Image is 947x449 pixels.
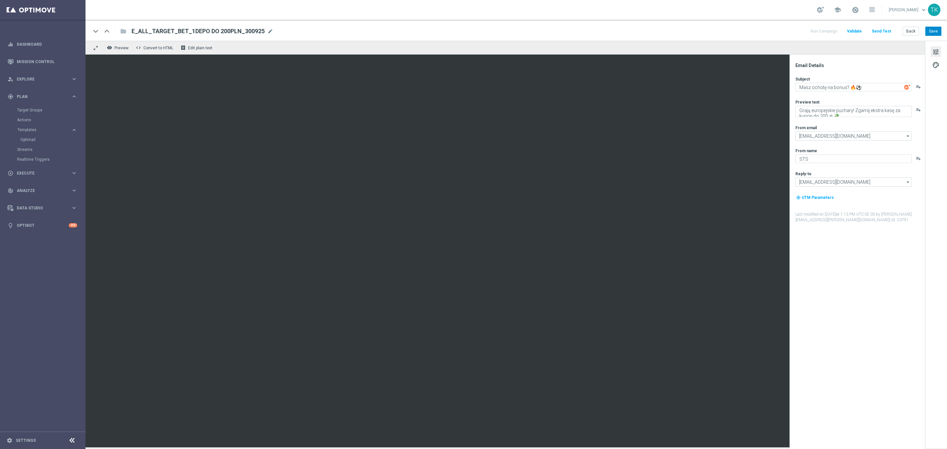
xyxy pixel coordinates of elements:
span: Data Studio [17,206,71,210]
button: Save [925,27,941,36]
i: my_location [796,195,801,200]
div: Dashboard [8,35,77,53]
button: lightbulb Optibot +10 [7,223,78,228]
span: Analyze [17,189,71,193]
i: arrow_drop_down [905,178,911,186]
button: gps_fixed Plan keyboard_arrow_right [7,94,78,99]
button: person_search Explore keyboard_arrow_right [7,77,78,82]
a: Settings [16,438,36,442]
button: palette [931,59,941,70]
i: settings [7,437,12,443]
a: Target Groups [17,107,68,113]
label: Subject [795,77,810,82]
div: Analyze [8,188,71,194]
div: Email Details [795,62,924,68]
button: receipt Edit plain text [179,43,215,52]
button: tune [931,46,941,57]
button: playlist_add [916,84,921,89]
span: tune [932,48,939,56]
label: Reply-to [795,171,812,177]
i: lightbulb [8,223,13,228]
button: my_location UTM Parameters [795,194,835,201]
a: Dashboard [17,35,77,53]
i: remove_red_eye [107,45,112,50]
span: palette [932,61,939,69]
i: arrow_drop_down [905,132,911,140]
div: Templates [17,125,85,145]
span: keyboard_arrow_down [920,6,927,13]
i: keyboard_arrow_right [71,76,77,82]
button: code Convert to HTML [134,43,176,52]
label: Last modified on [DATE] at 1:13 PM UTC-02:00 by [PERSON_NAME][EMAIL_ADDRESS][PERSON_NAME][DOMAIN_... [795,212,924,223]
i: keyboard_arrow_right [71,205,77,211]
span: code [136,45,141,50]
i: track_changes [8,188,13,194]
div: Target Groups [17,105,85,115]
i: keyboard_arrow_right [71,93,77,100]
i: keyboard_arrow_right [71,170,77,176]
button: Back [903,27,919,36]
input: kontakt@sts.pl [795,177,912,187]
span: school [834,6,841,13]
button: Send Test [871,27,892,36]
div: Templates [17,128,71,132]
i: gps_fixed [8,94,13,100]
div: Realtime Triggers [17,154,85,164]
div: Optimail [20,135,85,145]
label: Preview text [795,100,819,105]
button: play_circle_outline Execute keyboard_arrow_right [7,171,78,176]
i: receipt [181,45,186,50]
label: From email [795,125,817,130]
button: Validate [846,27,863,36]
a: Mission Control [17,53,77,70]
button: Mission Control [7,59,78,64]
button: playlist_add [916,156,921,161]
a: [PERSON_NAME]keyboard_arrow_down [888,5,928,15]
a: Streams [17,147,68,152]
div: Mission Control [8,53,77,70]
img: optiGenie.svg [904,84,910,90]
span: mode_edit [267,28,273,34]
div: Explore [8,76,71,82]
span: UTM Parameters [802,195,834,200]
span: Preview [114,46,129,50]
div: Plan [8,94,71,100]
button: Templates keyboard_arrow_right [17,127,78,132]
span: Convert to HTML [143,46,173,50]
a: Optimail [20,137,68,142]
span: Explore [17,77,71,81]
i: play_circle_outline [8,170,13,176]
i: keyboard_arrow_right [71,187,77,194]
span: Templates [17,128,64,132]
div: Optibot [8,217,77,234]
span: E_ALL_TARGET_BET_1DEPO DO 200PLN_300925 [132,27,265,35]
input: oferta@sts.pl [795,131,912,141]
div: Streams [17,145,85,154]
span: Validate [847,29,862,34]
span: Edit plain text [188,46,212,50]
button: track_changes Analyze keyboard_arrow_right [7,188,78,193]
button: playlist_add [916,107,921,112]
i: keyboard_arrow_right [71,127,77,133]
label: From name [795,148,817,154]
div: Actions [17,115,85,125]
button: remove_red_eye Preview [105,43,132,52]
button: Data Studio keyboard_arrow_right [7,205,78,211]
div: Data Studio [8,205,71,211]
a: Actions [17,117,68,123]
span: Plan [17,95,71,99]
i: person_search [8,76,13,82]
div: equalizer Dashboard [7,42,78,47]
i: equalizer [8,41,13,47]
div: TK [928,4,940,16]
